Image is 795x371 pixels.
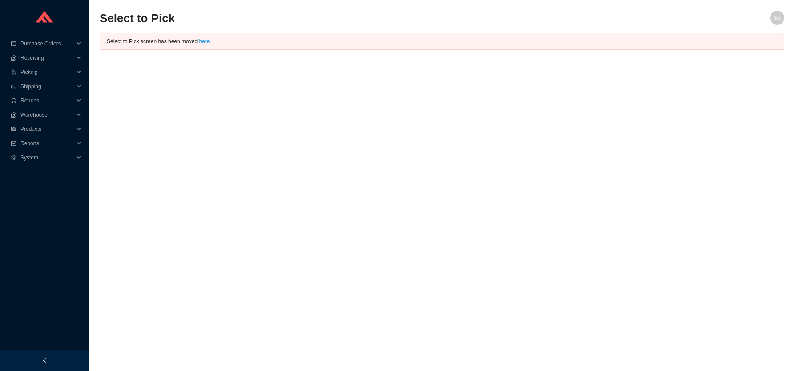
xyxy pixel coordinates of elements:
[11,98,17,103] span: customer-service
[100,11,613,26] h2: Select to Pick
[20,122,74,136] span: Products
[11,41,17,46] span: credit-card
[107,37,777,46] div: Select to Pick screen has been moved
[20,51,74,65] span: Receiving
[42,358,47,363] span: left
[20,65,74,79] span: Picking
[20,37,74,51] span: Purchase Orders
[20,136,74,151] span: Reports
[11,141,17,146] span: fund
[11,155,17,160] span: setting
[20,94,74,108] span: Returns
[11,126,17,132] span: read
[774,11,781,25] span: SS
[20,108,74,122] span: Warehouse
[199,38,210,45] a: here
[20,151,74,165] span: System
[20,79,74,94] span: Shipping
